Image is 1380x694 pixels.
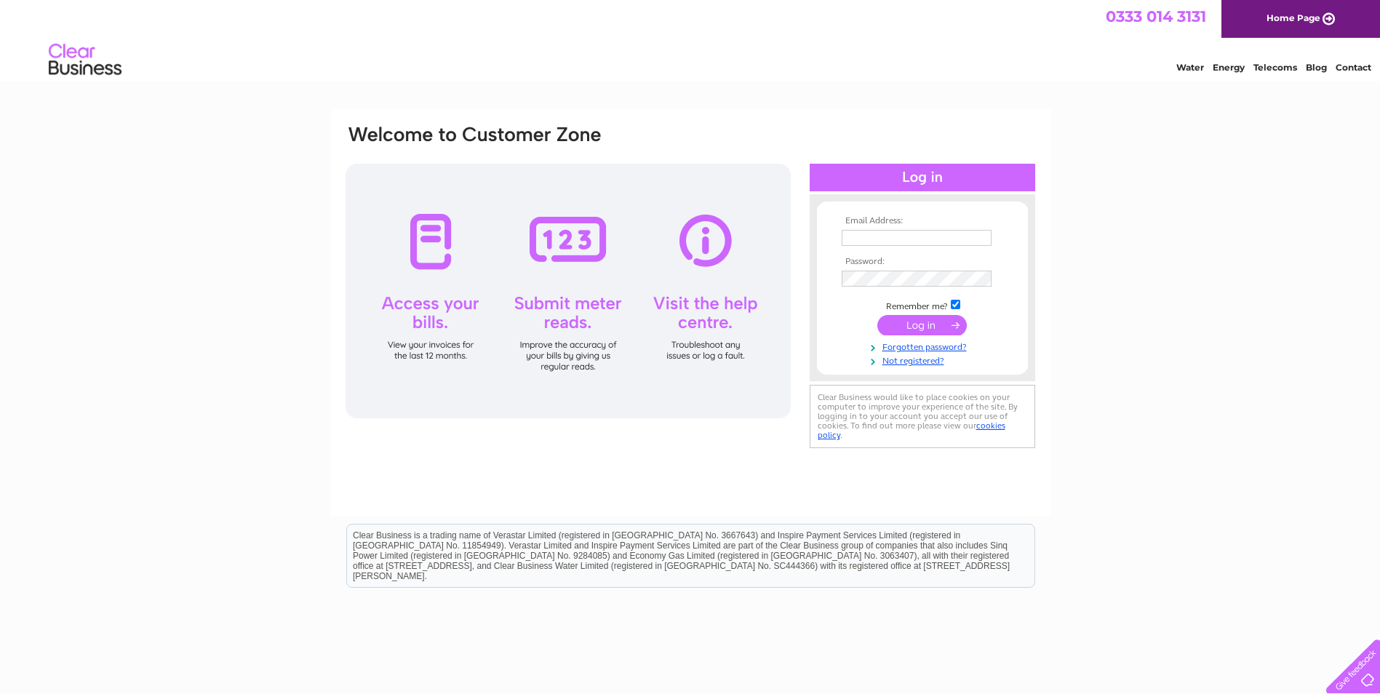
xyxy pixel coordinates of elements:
[1253,62,1297,73] a: Telecoms
[1336,62,1371,73] a: Contact
[810,385,1035,448] div: Clear Business would like to place cookies on your computer to improve your experience of the sit...
[1176,62,1204,73] a: Water
[877,315,967,335] input: Submit
[1306,62,1327,73] a: Blog
[838,216,1007,226] th: Email Address:
[1213,62,1245,73] a: Energy
[818,420,1005,440] a: cookies policy
[1106,7,1206,25] a: 0333 014 3131
[838,298,1007,312] td: Remember me?
[838,257,1007,267] th: Password:
[842,353,1007,367] a: Not registered?
[347,8,1034,71] div: Clear Business is a trading name of Verastar Limited (registered in [GEOGRAPHIC_DATA] No. 3667643...
[48,38,122,82] img: logo.png
[842,339,1007,353] a: Forgotten password?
